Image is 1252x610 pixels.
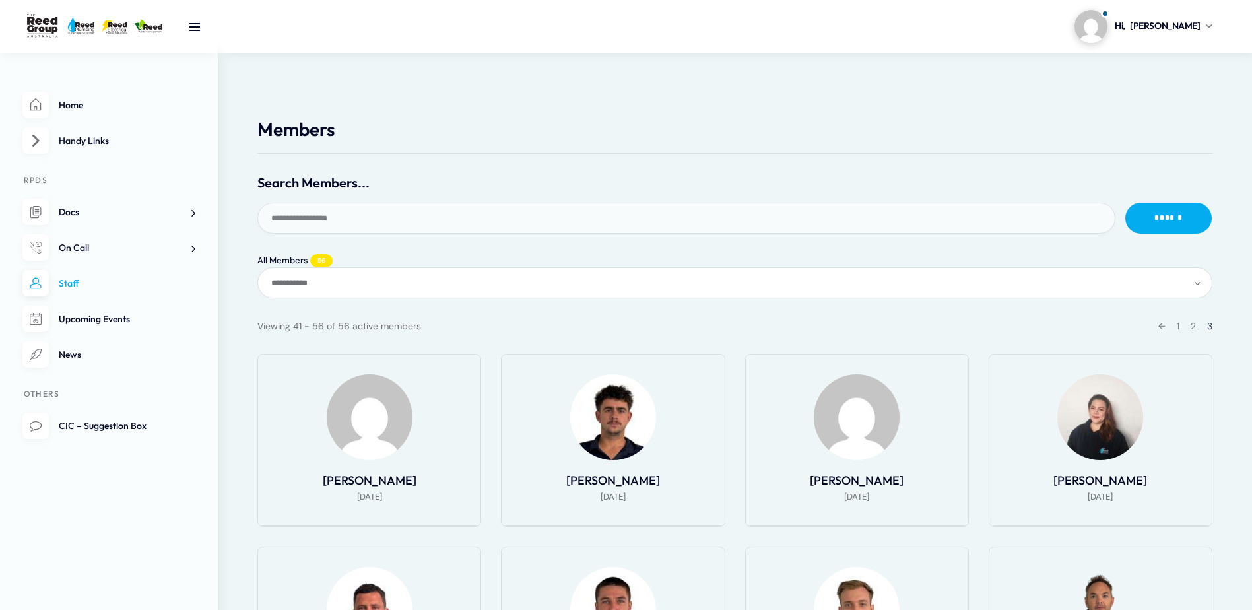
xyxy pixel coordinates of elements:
span: Hi, [1115,19,1125,33]
span: [DATE] [601,489,626,505]
a: 1 [1177,320,1179,332]
img: Profile Photo [1057,374,1143,460]
a: All Members56 [257,254,333,268]
a: 2 [1191,320,1196,332]
a: [PERSON_NAME] [323,473,416,488]
img: Profile Photo [570,374,656,460]
img: Profile Photo [327,374,412,460]
img: Profile Photo [814,374,900,460]
span: [DATE] [357,489,382,505]
span: 56 [310,254,333,267]
span: [DATE] [1088,489,1113,505]
a: ← [1158,320,1166,332]
h1: Members [257,119,1212,140]
span: 3 [1207,320,1212,332]
img: Profile picture of Shauna McLean [1074,10,1107,43]
div: Viewing 41 - 56 of 56 active members [257,318,421,334]
a: [PERSON_NAME] [810,473,904,488]
span: [DATE] [844,489,869,505]
div: Members directory main navigation [257,254,1212,268]
a: Profile picture of Shauna McLeanHi,[PERSON_NAME] [1074,10,1212,43]
div: Members directory secondary navigation [257,267,1212,298]
a: [PERSON_NAME] [1053,473,1147,488]
span: [PERSON_NAME] [1130,19,1201,33]
a: [PERSON_NAME] [566,473,660,488]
